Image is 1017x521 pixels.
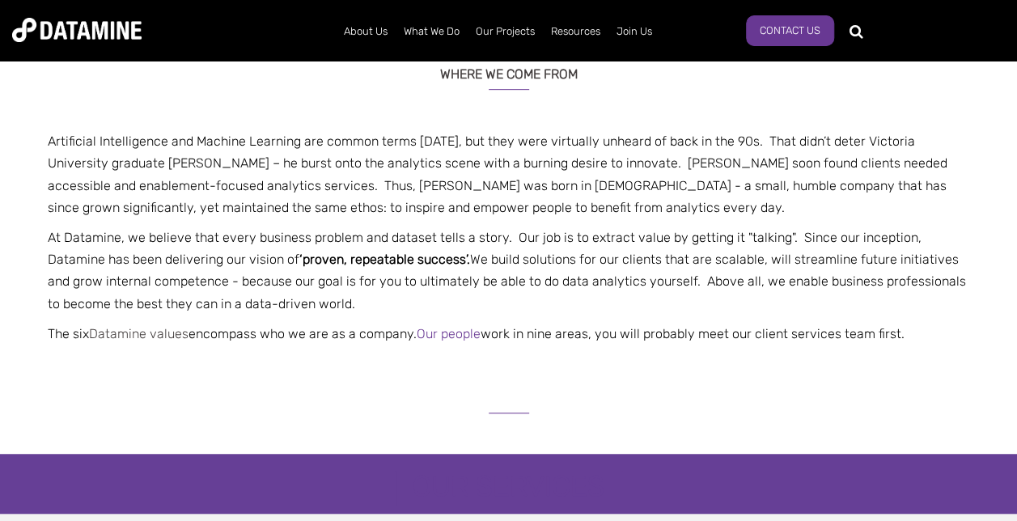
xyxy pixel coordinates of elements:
h4: Our services [396,471,621,506]
a: Join Us [608,11,660,53]
p: The six encompass who we are as a company. work in nine areas, you will probably meet our client ... [36,323,982,345]
a: About Us [336,11,396,53]
a: Our people [417,326,481,341]
h3: WHERE WE COME FROM [36,46,982,90]
p: At Datamine, we believe that every business problem and dataset tells a story. Our job is to extr... [36,227,982,315]
img: Datamine [12,18,142,42]
a: Datamine values [89,326,189,341]
span: ‘proven, repeatable success’. [299,252,470,267]
a: Resources [543,11,608,53]
p: Artificial Intelligence and Machine Learning are common terms [DATE], but they were virtually unh... [36,130,982,218]
a: What We Do [396,11,468,53]
a: Contact Us [746,15,834,46]
a: Our Projects [468,11,543,53]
